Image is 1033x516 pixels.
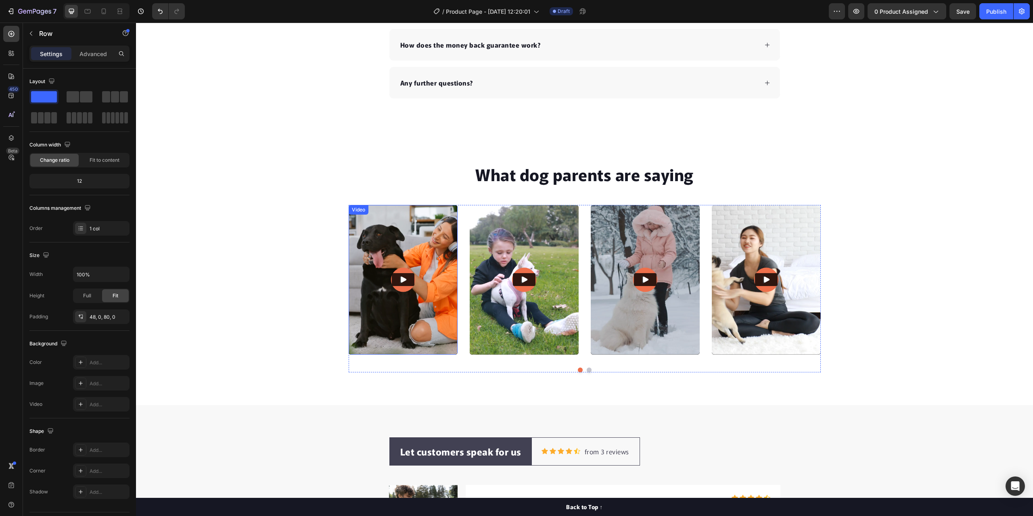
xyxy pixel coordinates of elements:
[8,86,19,92] div: 450
[213,140,685,163] h2: What dog parents are saying
[53,6,56,16] p: 7
[29,250,51,261] div: Size
[3,3,60,19] button: 7
[79,50,107,58] p: Advanced
[1006,476,1025,496] div: Open Intercom Messenger
[6,148,19,154] div: Beta
[451,345,456,350] button: Dot
[29,203,92,214] div: Columns management
[498,251,521,263] button: Play
[90,380,128,387] div: Add...
[558,8,570,15] span: Draft
[29,359,42,366] div: Color
[256,251,278,263] button: Play
[334,182,443,332] img: Alt image
[868,3,946,19] button: 0 product assigned
[619,251,642,263] button: Play
[90,468,128,475] div: Add...
[40,50,63,58] p: Settings
[442,7,444,16] span: /
[986,7,1006,16] div: Publish
[83,292,91,299] span: Full
[90,401,128,408] div: Add...
[377,251,399,263] button: Play
[442,345,447,350] button: Dot
[213,182,322,332] img: Alt image
[90,157,119,164] span: Fit to content
[152,3,185,19] div: Undo/Redo
[90,225,128,232] div: 1 col
[29,292,44,299] div: Height
[576,182,685,332] img: Alt image
[264,55,337,65] p: Any further questions?
[29,401,42,408] div: Video
[340,473,486,483] p: NellaMeg
[253,462,322,508] img: 495611768014373769-19a9f43d-de65-4b03-8842-ad39a309b1c8.png
[39,29,108,38] p: Row
[40,157,69,164] span: Change ratio
[449,424,493,434] p: from 3 reviews
[264,422,385,436] p: Let customers speak for us
[90,313,128,321] div: 48, 0, 80, 0
[29,426,55,437] div: Shape
[29,271,43,278] div: Width
[90,489,128,496] div: Add...
[73,267,129,282] input: Auto
[979,3,1013,19] button: Publish
[29,467,46,474] div: Corner
[29,313,48,320] div: Padding
[29,140,72,150] div: Column width
[29,225,43,232] div: Order
[113,292,118,299] span: Fit
[29,338,69,349] div: Background
[455,182,564,332] img: Alt image
[29,488,48,495] div: Shadow
[90,359,128,366] div: Add...
[29,380,44,387] div: Image
[446,7,530,16] span: Product Page - [DATE] 12:20:01
[29,76,56,87] div: Layout
[29,446,45,453] div: Border
[956,8,970,15] span: Save
[949,3,976,19] button: Save
[90,447,128,454] div: Add...
[214,184,231,191] div: Video
[31,175,128,187] div: 12
[430,480,467,489] div: Back to Top ↑
[874,7,928,16] span: 0 product assigned
[136,23,1033,516] iframe: To enrich screen reader interactions, please activate Accessibility in Grammarly extension settings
